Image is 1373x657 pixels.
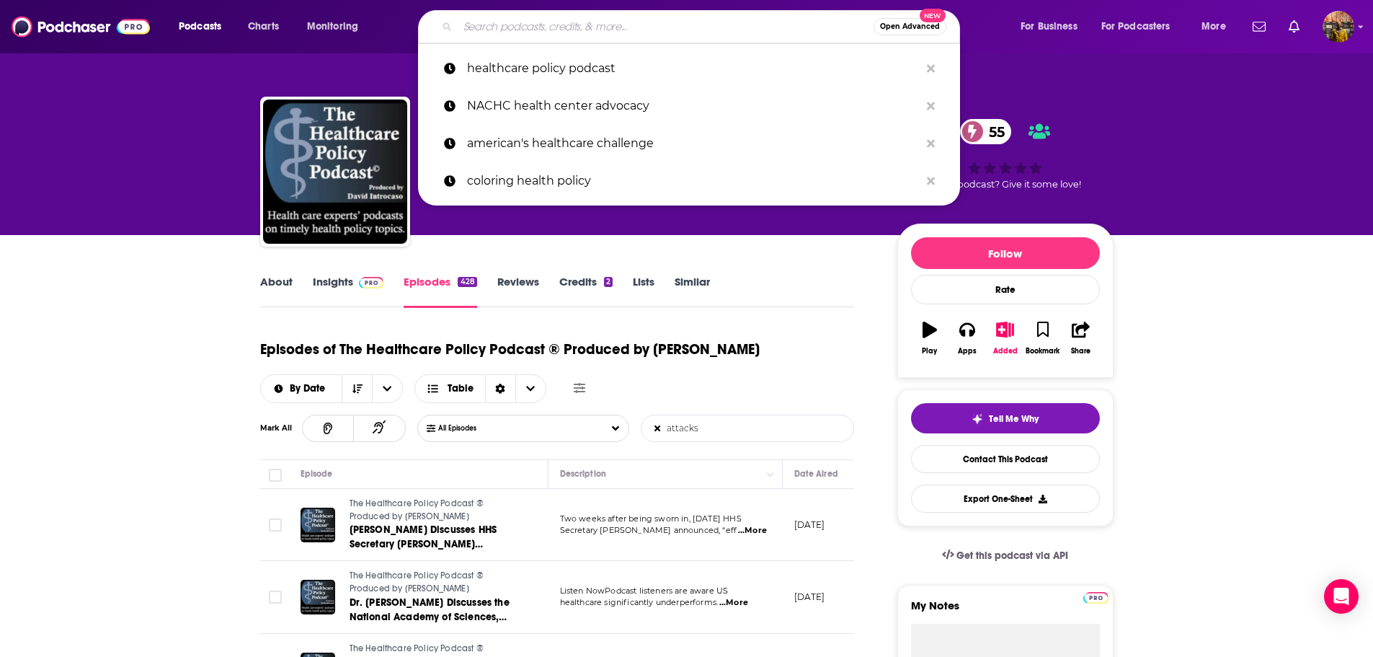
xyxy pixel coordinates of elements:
button: open menu [169,15,240,38]
a: 55 [960,119,1012,144]
a: Contact This Podcast [911,445,1100,473]
div: Open Intercom Messenger [1324,579,1359,614]
input: Search podcasts, credits, & more... [458,15,874,38]
img: User Profile [1323,11,1354,43]
div: Search podcasts, credits, & more... [432,10,974,43]
span: ...More [738,525,767,537]
img: The Healthcare Policy Podcast ® Produced by David Introcaso [263,100,407,244]
span: More [1201,17,1226,37]
button: Follow [911,237,1100,269]
span: Logged in as hratnayake [1323,11,1354,43]
h2: Choose List sort [260,374,404,403]
p: [DATE] [794,519,825,531]
span: Tell Me Why [989,413,1039,425]
span: Charts [248,17,279,37]
span: By Date [290,384,330,394]
button: Export One-Sheet [911,485,1100,513]
a: The Healthcare Policy Podcast ® Produced by [PERSON_NAME] [350,498,523,523]
button: open menu [372,375,402,402]
button: Choose View [414,374,546,403]
a: Dr. [PERSON_NAME] Discusses the National Academy of Sciences, Engineering and Medicine's Recent R... [350,596,523,625]
span: Open Advanced [880,23,940,30]
div: 55Good podcast? Give it some love! [897,110,1114,199]
a: The Healthcare Policy Podcast ® Produced by [PERSON_NAME] [350,570,523,595]
a: Charts [239,15,288,38]
div: 428 [458,277,476,287]
span: All Episodes [438,424,505,433]
img: Podchaser - Follow, Share and Rate Podcasts [12,13,150,40]
span: New [920,9,946,22]
span: Toggle select row [269,591,282,604]
label: My Notes [911,599,1100,624]
a: Credits2 [559,275,613,308]
a: Show notifications dropdown [1283,14,1305,39]
button: Share [1062,312,1099,364]
span: ...More [719,597,748,609]
button: tell me why sparkleTell Me Why [911,403,1100,433]
a: Reviews [497,275,539,308]
button: Column Actions [762,466,779,483]
span: For Podcasters [1101,17,1170,37]
div: Share [1071,347,1090,356]
span: Get this podcast via API [956,550,1068,562]
div: Bookmark [1026,347,1059,356]
button: Play [911,312,948,364]
div: Description [560,465,606,482]
p: coloring health policy [467,162,920,200]
a: coloring health policy [418,162,960,200]
div: Episode [301,465,333,482]
button: open menu [1092,15,1191,38]
div: Sort Direction [485,375,515,402]
a: About [260,275,293,308]
span: Secretary [PERSON_NAME] announced, “eff [560,525,737,535]
div: Date Aired [794,465,838,482]
span: Podcasts [179,17,221,37]
a: Lists [633,275,654,308]
a: american's healthcare challenge [418,125,960,162]
span: Monitoring [307,17,358,37]
img: tell me why sparkle [972,413,983,425]
span: Good podcast? Give it some love! [930,179,1081,190]
a: healthcare policy podcast [418,50,960,87]
button: Open AdvancedNew [874,18,946,35]
div: Rate [911,275,1100,304]
span: [PERSON_NAME] Discusses HHS Secretary [PERSON_NAME] [PERSON_NAME] Waiver Recission [350,524,511,565]
a: InsightsPodchaser Pro [313,275,384,308]
button: open menu [1010,15,1096,38]
span: Listen NowPodcast listeners are aware US [560,586,729,596]
span: For Business [1021,17,1077,37]
button: Choose List Listened [417,415,629,442]
span: The Healthcare Policy Podcast ® Produced by [PERSON_NAME] [350,498,484,521]
img: Podchaser Pro [359,277,384,288]
a: Similar [675,275,710,308]
a: Get this podcast via API [930,538,1080,573]
span: 55 [974,119,1012,144]
h1: Episodes of The Healthcare Policy Podcast ® Produced by [PERSON_NAME] [260,340,760,358]
button: Show profile menu [1323,11,1354,43]
img: Podchaser Pro [1083,592,1108,604]
span: Table [448,384,474,394]
div: Mark All [260,425,302,432]
button: Apps [948,312,986,364]
button: open menu [297,15,377,38]
div: Added [993,347,1018,356]
p: NACHC health center advocacy [467,87,920,125]
button: Sort Direction [342,375,372,402]
div: Play [922,347,937,356]
span: The Healthcare Policy Podcast ® Produced by [PERSON_NAME] [350,570,484,594]
a: Pro website [1083,590,1108,604]
div: 2 [604,277,613,287]
button: open menu [1191,15,1244,38]
button: open menu [261,384,342,394]
span: healthcare significantly underperforms. [560,597,719,607]
a: Show notifications dropdown [1247,14,1271,39]
button: Added [986,312,1023,364]
div: Apps [958,347,977,356]
p: [DATE] [794,591,825,603]
p: american's healthcare challenge [467,125,920,162]
button: Bookmark [1024,312,1062,364]
a: NACHC health center advocacy [418,87,960,125]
